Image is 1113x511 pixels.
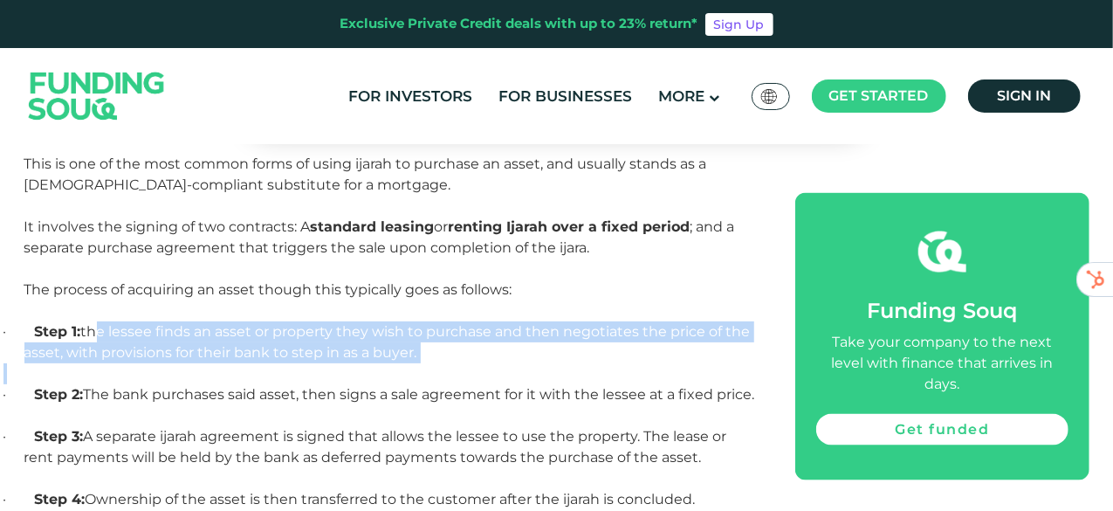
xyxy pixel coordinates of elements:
span: · [3,323,35,340]
span: · [3,386,35,403]
span: · [3,428,35,445]
span: the lessee finds an asset or property they wish to purchase and then negotiates the price of the ... [24,323,751,361]
span: More [658,87,704,105]
span: · [3,491,35,508]
span: Get started [829,87,929,104]
span: It involves the signing of two contracts: A or ; and a separate purchase agreement that triggers ... [24,218,735,256]
img: SA Flag [761,89,777,104]
a: For Businesses [494,82,636,111]
a: For Investors [344,82,477,111]
img: Logo [11,52,182,140]
span: Step 2: [35,386,84,403]
div: Take your company to the next level with finance that arrives in days. [816,331,1068,394]
span: This is one of the most common forms of using ijarah to purchase an asset, and usually stands as ... [24,155,707,193]
span: Step 3: [35,428,84,445]
div: Exclusive Private Credit deals with up to 23% return* [340,14,698,34]
span: The bank purchases said asset, then signs a sale agreement for it with the lessee at a fixed price. [84,386,755,403]
a: Get funded [816,413,1068,445]
strong: standard leasing [311,218,435,235]
span: Funding Souq [867,297,1017,322]
span: Step 1: [35,323,81,340]
span: The process of acquiring an asset though this typically goes as follows: [24,281,516,298]
span: Ownership of the asset is then transferred to the customer after the ijarah is concluded. [86,491,696,508]
span: Step 4: [35,491,86,508]
a: Sign Up [705,13,773,36]
img: fsicon [918,227,966,275]
span: A separate ijarah agreement is signed that allows the lessee to use the property. The lease or re... [24,428,727,466]
span: Sign in [997,87,1051,104]
strong: renting Ijarah over a fixed period [449,218,690,235]
a: Sign in [968,79,1081,113]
